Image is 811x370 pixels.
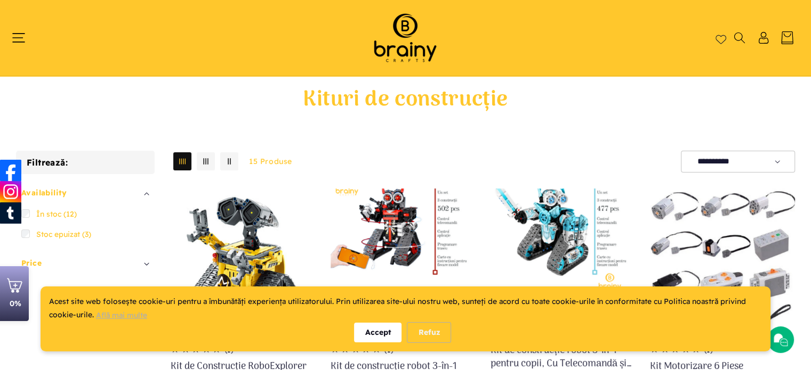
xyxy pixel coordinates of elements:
[733,32,746,44] summary: Căutați
[354,323,402,342] div: Accept
[36,209,77,219] span: În stoc (12)
[21,188,67,198] span: Availability
[16,182,155,204] summary: Availability (0 selectat)
[16,89,795,111] h1: Kituri de construcție
[36,229,91,239] span: Stoc epuizat (3)
[773,332,789,348] img: Chat icon
[16,252,155,274] summary: Price
[716,32,726,43] a: Wishlist page link
[249,157,292,166] span: 15 produse
[21,258,42,268] span: Price
[49,295,762,322] div: Acest site web folosește cookie-uri pentru a îmbunătăți experiența utilizatorului. Prin utilizare...
[16,151,155,174] h2: Filtrează:
[407,322,451,343] div: Refuz
[17,32,30,44] summary: Meniu
[360,11,451,65] img: Brainy Crafts
[96,310,147,320] a: Află mai multe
